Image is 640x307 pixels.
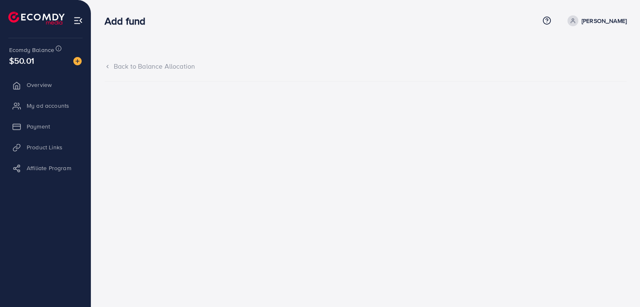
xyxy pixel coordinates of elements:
span: $50.01 [9,54,34,67]
h3: Add fund [105,15,152,27]
a: [PERSON_NAME] [564,15,627,26]
span: Ecomdy Balance [9,46,54,54]
img: image [73,57,82,65]
img: logo [8,12,65,25]
div: Back to Balance Allocation [105,62,627,71]
img: menu [73,16,83,25]
p: [PERSON_NAME] [582,16,627,26]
